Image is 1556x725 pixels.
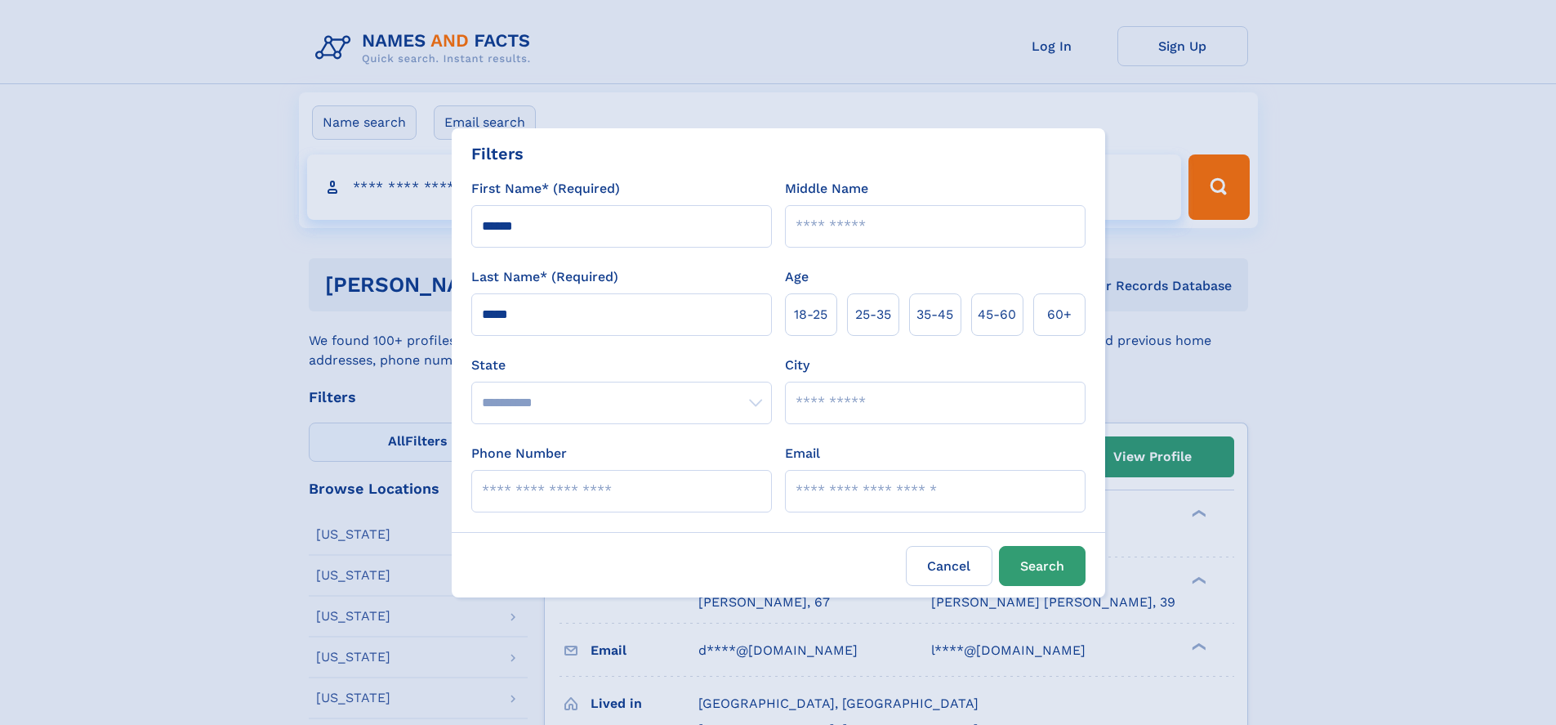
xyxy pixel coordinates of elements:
[471,179,620,199] label: First Name* (Required)
[785,267,809,287] label: Age
[471,356,772,375] label: State
[785,356,809,375] label: City
[794,305,827,324] span: 18‑25
[999,546,1086,586] button: Search
[978,305,1016,324] span: 45‑60
[471,141,524,166] div: Filters
[471,267,618,287] label: Last Name* (Required)
[785,179,868,199] label: Middle Name
[1047,305,1072,324] span: 60+
[855,305,891,324] span: 25‑35
[471,444,567,463] label: Phone Number
[906,546,992,586] label: Cancel
[785,444,820,463] label: Email
[916,305,953,324] span: 35‑45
